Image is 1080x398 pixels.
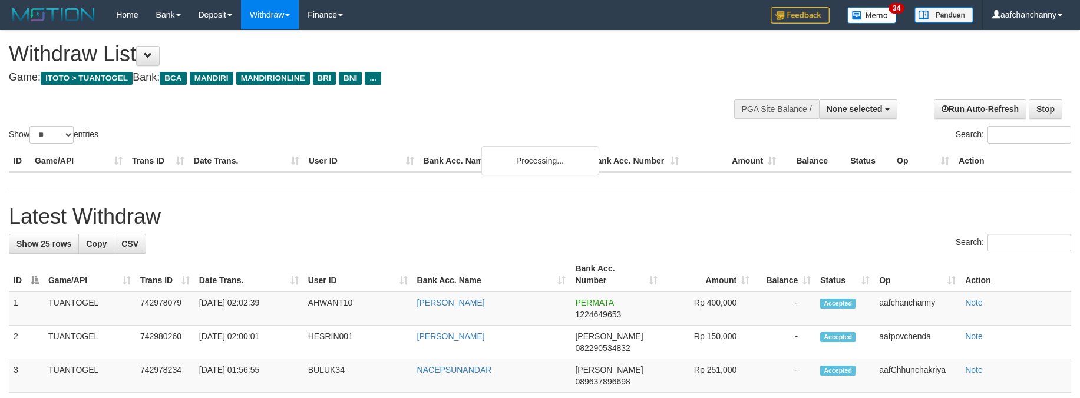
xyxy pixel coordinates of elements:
th: Trans ID: activate to sort column ascending [136,258,194,291]
td: HESRIN001 [303,326,412,359]
span: Copy 082290534832 to clipboard [575,343,630,353]
a: NACEPSUNANDAR [417,365,492,374]
td: Rp 400,000 [662,291,754,326]
th: Trans ID [127,150,189,172]
label: Show entries [9,126,98,144]
img: Button%20Memo.svg [847,7,897,24]
span: ITOTO > TUANTOGEL [41,72,133,85]
th: Op [892,150,954,172]
td: TUANTOGEL [44,359,136,393]
div: PGA Site Balance / [734,99,819,119]
td: 3 [9,359,44,393]
span: BRI [313,72,336,85]
td: AHWANT10 [303,291,412,326]
button: None selected [819,99,897,119]
th: Balance [781,150,845,172]
label: Search: [956,126,1071,144]
a: Stop [1029,99,1062,119]
a: Run Auto-Refresh [934,99,1026,119]
td: BULUK34 [303,359,412,393]
h4: Game: Bank: [9,72,708,84]
th: Date Trans.: activate to sort column ascending [194,258,303,291]
td: 742978079 [136,291,194,326]
span: Show 25 rows [16,239,71,248]
th: ID: activate to sort column descending [9,258,44,291]
span: Copy 1224649653 to clipboard [575,310,621,319]
a: CSV [114,234,146,254]
th: User ID: activate to sort column ascending [303,258,412,291]
td: 1 [9,291,44,326]
td: [DATE] 02:02:39 [194,291,303,326]
h1: Latest Withdraw [9,205,1071,228]
span: None selected [827,104,883,114]
span: Accepted [820,332,856,342]
td: 742978234 [136,359,194,393]
span: PERMATA [575,298,613,307]
span: MANDIRI [190,72,233,85]
a: Copy [78,234,114,254]
span: BCA [160,72,186,85]
a: Note [965,331,983,341]
span: BNI [339,72,362,85]
td: Rp 251,000 [662,359,754,393]
h1: Withdraw List [9,42,708,66]
img: panduan.png [914,7,973,23]
th: Game/API [30,150,127,172]
td: 742980260 [136,326,194,359]
th: Bank Acc. Name: activate to sort column ascending [412,258,571,291]
img: MOTION_logo.png [9,6,98,24]
span: 34 [889,3,904,14]
span: [PERSON_NAME] [575,331,643,341]
th: Bank Acc. Name [419,150,587,172]
span: Accepted [820,298,856,309]
span: Accepted [820,366,856,376]
th: Status [845,150,892,172]
th: User ID [304,150,419,172]
a: Show 25 rows [9,234,79,254]
td: - [754,326,815,359]
span: ... [365,72,381,85]
td: - [754,359,815,393]
th: Status: activate to sort column ascending [815,258,874,291]
span: Copy 089637896698 to clipboard [575,377,630,386]
th: Bank Acc. Number [586,150,683,172]
select: Showentries [29,126,74,144]
th: Game/API: activate to sort column ascending [44,258,136,291]
td: aafchanchanny [874,291,960,326]
td: - [754,291,815,326]
input: Search: [987,126,1071,144]
th: ID [9,150,30,172]
a: Note [965,298,983,307]
a: Note [965,365,983,374]
span: Copy [86,239,107,248]
td: [DATE] 01:56:55 [194,359,303,393]
span: [PERSON_NAME] [575,365,643,374]
a: [PERSON_NAME] [417,331,485,341]
td: Rp 150,000 [662,326,754,359]
span: CSV [121,239,138,248]
th: Action [954,150,1071,172]
span: MANDIRIONLINE [236,72,310,85]
th: Action [960,258,1071,291]
input: Search: [987,234,1071,251]
td: aafChhunchakriya [874,359,960,393]
td: [DATE] 02:00:01 [194,326,303,359]
td: aafpovchenda [874,326,960,359]
th: Op: activate to sort column ascending [874,258,960,291]
th: Date Trans. [189,150,304,172]
a: [PERSON_NAME] [417,298,485,307]
td: TUANTOGEL [44,291,136,326]
div: Processing... [481,146,599,175]
th: Balance: activate to sort column ascending [754,258,815,291]
th: Amount [683,150,781,172]
td: TUANTOGEL [44,326,136,359]
label: Search: [956,234,1071,251]
th: Amount: activate to sort column ascending [662,258,754,291]
th: Bank Acc. Number: activate to sort column ascending [570,258,662,291]
td: 2 [9,326,44,359]
img: Feedback.jpg [771,7,830,24]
